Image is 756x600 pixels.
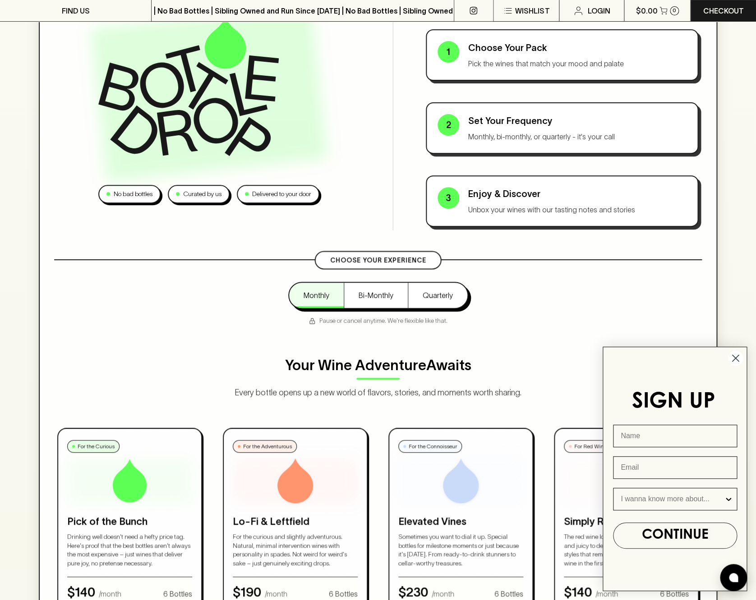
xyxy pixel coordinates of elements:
[438,41,459,63] div: 1
[98,17,279,156] img: Bottle Drop
[468,58,687,69] p: Pick the wines that match your mood and palate
[432,588,454,599] p: /month
[613,522,737,549] button: CONTINUE
[408,283,467,308] button: Quarterly
[728,350,743,366] button: Close dialog
[494,588,523,599] p: 6 Bottles
[309,316,447,325] p: Pause or cancel anytime. We're flexible like that.
[636,5,658,16] p: $0.00
[564,514,689,529] p: Simply Red
[78,442,115,450] p: For the Curious
[62,5,90,16] p: FIND US
[329,588,358,599] p: 6 Bottles
[594,338,756,600] div: FLYOUT Form
[344,283,408,308] button: Bi-Monthly
[409,442,457,450] p: For the Connoisseur
[198,387,558,399] p: Every bottle opens up a new world of flavors, stories, and moments worth sharing.
[67,514,193,529] p: Pick of the Bunch
[273,458,318,503] img: Lo-Fi & Leftfield
[574,442,623,450] p: For Red Wine Lovers
[438,458,484,503] img: Elevated Vines
[613,456,737,479] input: Email
[243,442,292,450] p: For the Adventurous
[468,114,687,128] p: Set Your Frequency
[438,187,459,209] div: 3
[468,187,687,201] p: Enjoy & Discover
[426,357,471,373] span: Awaits
[621,488,724,510] input: I wanna know more about...
[515,5,549,16] p: Wishlist
[613,425,737,447] input: Name
[703,5,744,16] p: Checkout
[398,532,524,568] p: Sometimes you want to dial it up. Special bottles for milestone moments or just because it's [DAT...
[632,392,715,413] span: SIGN UP
[468,204,687,215] p: Unbox your wines with our tasting notes and stories
[673,8,676,13] p: 0
[233,514,358,529] p: Lo-Fi & Leftfield
[99,588,121,599] p: /month
[265,588,287,599] p: /month
[183,189,221,199] p: Curated by us
[330,256,426,265] p: Choose Your Experience
[564,532,689,568] p: The red wine lover's playground. From bright and juicy to deep and velvety, a journey across styl...
[285,354,471,376] p: Your Wine Adventure
[398,514,524,529] p: Elevated Vines
[67,532,193,568] p: Drinking well doesn't need a hefty price tag. Here's proof that the best bottles aren't always th...
[729,573,738,582] img: bubble-icon
[289,283,344,308] button: Monthly
[114,189,152,199] p: No bad bottles
[252,189,311,199] p: Delivered to your door
[724,488,733,510] button: Show Options
[233,532,358,568] p: For the curious and slightly adventurous. Natural, minimal intervention wines with personality in...
[468,41,687,55] p: Choose Your Pack
[587,5,610,16] p: Login
[438,114,459,136] div: 2
[107,458,152,503] img: Pick of the Bunch
[468,131,687,142] p: Monthly, bi-monthly, or quarterly - it's your call
[163,588,192,599] p: 6 Bottles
